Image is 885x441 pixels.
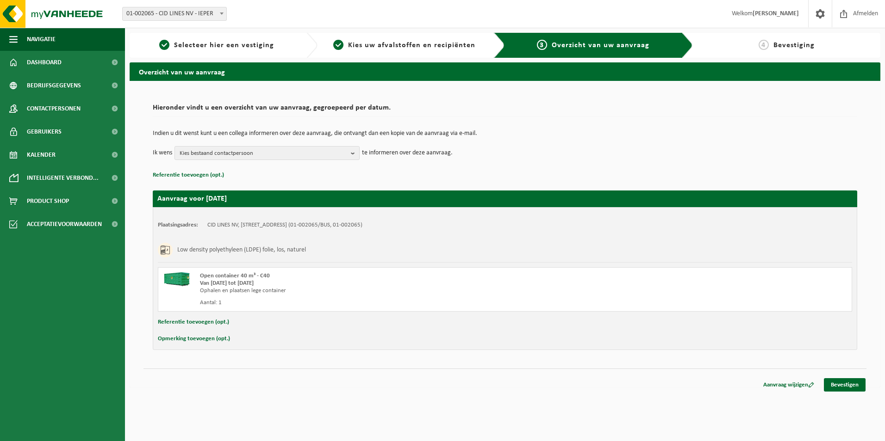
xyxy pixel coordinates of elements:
button: Referentie toevoegen (opt.) [158,316,229,328]
a: 1Selecteer hier een vestiging [134,40,299,51]
span: 1 [159,40,169,50]
strong: Van [DATE] tot [DATE] [200,280,254,286]
span: Kies bestaand contactpersoon [180,147,347,160]
h2: Overzicht van uw aanvraag [130,62,880,80]
span: Gebruikers [27,120,62,143]
td: CID LINES NV, [STREET_ADDRESS] (01-002065/BUS, 01-002065) [207,221,362,229]
span: Dashboard [27,51,62,74]
h3: Low density polyethyleen (LDPE) folie, los, naturel [177,243,306,257]
strong: Plaatsingsadres: [158,222,198,228]
button: Kies bestaand contactpersoon [175,146,360,160]
a: Aanvraag wijzigen [756,378,821,392]
div: Ophalen en plaatsen lege container [200,287,542,294]
span: Selecteer hier een vestiging [174,42,274,49]
span: Kalender [27,143,56,166]
span: 2 [333,40,343,50]
span: 01-002065 - CID LINES NV - IEPER [122,7,227,21]
span: Intelligente verbond... [27,166,99,190]
p: Ik wens [153,146,172,160]
span: 01-002065 - CID LINES NV - IEPER [123,7,226,20]
span: Bevestiging [773,42,815,49]
div: Aantal: 1 [200,299,542,306]
span: Navigatie [27,28,56,51]
strong: Aanvraag voor [DATE] [157,195,227,202]
a: 2Kies uw afvalstoffen en recipiënten [322,40,487,51]
strong: [PERSON_NAME] [753,10,799,17]
a: Bevestigen [824,378,866,392]
span: Product Shop [27,190,69,213]
p: te informeren over deze aanvraag. [362,146,453,160]
span: Open container 40 m³ - C40 [200,273,270,279]
span: 3 [537,40,547,50]
button: Opmerking toevoegen (opt.) [158,333,230,345]
img: HK-XC-40-GN-00.png [163,272,191,286]
button: Referentie toevoegen (opt.) [153,169,224,181]
span: Contactpersonen [27,97,81,120]
span: Bedrijfsgegevens [27,74,81,97]
span: 4 [759,40,769,50]
span: Acceptatievoorwaarden [27,213,102,236]
span: Kies uw afvalstoffen en recipiënten [348,42,475,49]
p: Indien u dit wenst kunt u een collega informeren over deze aanvraag, die ontvangt dan een kopie v... [153,130,857,137]
h2: Hieronder vindt u een overzicht van uw aanvraag, gegroepeerd per datum. [153,104,857,116]
span: Overzicht van uw aanvraag [552,42,649,49]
